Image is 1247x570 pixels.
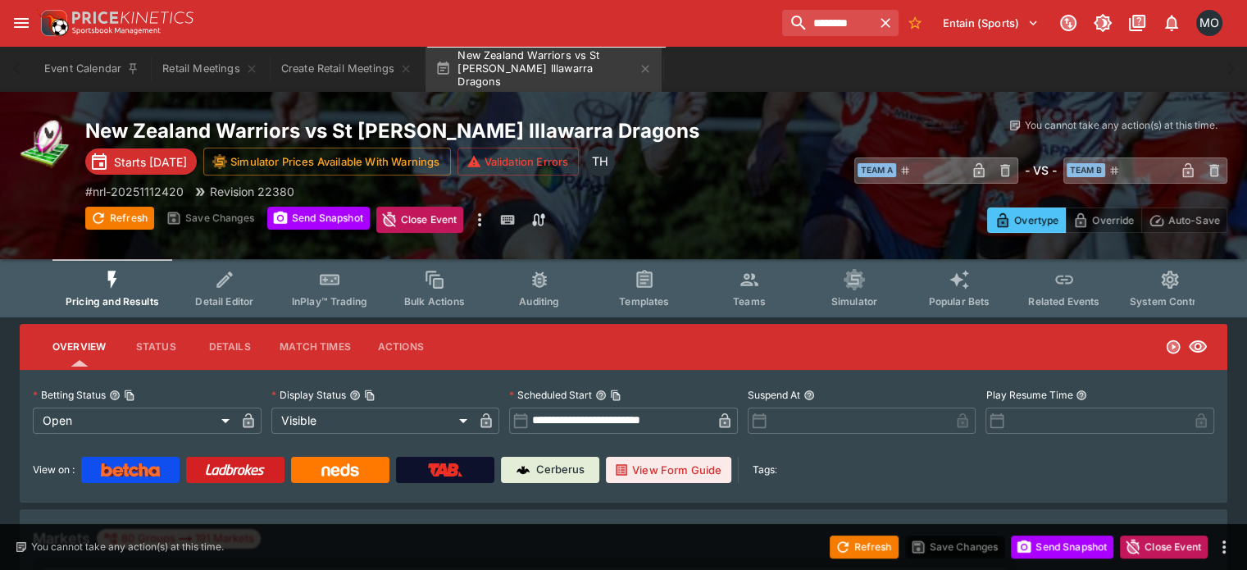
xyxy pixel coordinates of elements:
[1088,8,1117,38] button: Toggle light/dark mode
[72,11,193,24] img: PriceKinetics
[748,388,800,402] p: Suspend At
[1025,118,1217,133] p: You cannot take any action(s) at this time.
[1165,339,1181,355] svg: Open
[292,295,367,308] span: InPlay™ Trading
[364,390,375,401] button: Copy To Clipboard
[72,27,161,34] img: Sportsbook Management
[52,259,1195,317] div: Event type filters
[606,457,731,483] button: View Form Guide
[987,207,1066,233] button: Overtype
[1025,162,1057,179] h6: - VS -
[85,207,154,230] button: Refresh
[193,327,266,367] button: Details
[426,46,662,92] button: New Zealand Warriors vs St [PERSON_NAME] Illawarra Dragons
[1188,337,1208,357] svg: Visible
[470,207,489,233] button: more
[536,462,585,478] p: Cerberus
[1076,390,1087,401] button: Play Resume Time
[1120,536,1208,559] button: Close Event
[1214,537,1234,557] button: more
[933,10,1049,36] button: Select Tenant
[36,7,69,39] img: PriceKinetics Logo
[33,408,235,434] div: Open
[928,295,990,308] span: Popular Bets
[34,46,149,92] button: Event Calendar
[66,295,159,308] span: Pricing and Results
[803,390,815,401] button: Suspend At
[517,463,530,477] img: Cerberus
[1141,207,1227,233] button: Auto-Save
[752,457,776,483] label: Tags:
[33,388,106,402] p: Betting Status
[195,295,253,308] span: Detail Editor
[902,10,928,36] button: No Bookmarks
[428,463,462,477] img: TabNZ
[1028,295,1099,308] span: Related Events
[1011,536,1113,559] button: Send Snapshot
[267,207,370,230] button: Send Snapshot
[33,457,75,483] label: View on :
[1130,295,1210,308] span: System Controls
[271,388,346,402] p: Display Status
[501,457,599,483] a: Cerberus
[203,148,451,176] button: Simulator Prices Available With Warnings
[831,295,877,308] span: Simulator
[31,540,224,554] p: You cannot take any action(s) at this time.
[210,183,294,200] p: Revision 22380
[152,46,267,92] button: Retail Meetings
[585,147,615,176] div: Todd Henderson
[1196,10,1222,36] div: Matt Oliver
[101,463,160,477] img: Betcha
[266,327,364,367] button: Match Times
[271,46,423,92] button: Create Retail Meetings
[619,295,669,308] span: Templates
[404,295,465,308] span: Bulk Actions
[364,327,438,367] button: Actions
[85,183,184,200] p: Copy To Clipboard
[271,408,474,434] div: Visible
[595,390,607,401] button: Scheduled StartCopy To Clipboard
[349,390,361,401] button: Display StatusCopy To Clipboard
[124,390,135,401] button: Copy To Clipboard
[321,463,358,477] img: Neds
[109,390,121,401] button: Betting StatusCopy To Clipboard
[20,118,72,171] img: rugby_league.png
[1191,5,1227,41] button: Matt Oliver
[114,153,187,171] p: Starts [DATE]
[987,207,1227,233] div: Start From
[610,390,621,401] button: Copy To Clipboard
[985,388,1072,402] p: Play Resume Time
[1065,207,1141,233] button: Override
[376,207,464,233] button: Close Event
[39,327,119,367] button: Overview
[119,327,193,367] button: Status
[457,148,580,176] button: Validation Errors
[7,8,36,38] button: open drawer
[733,295,766,308] span: Teams
[205,463,265,477] img: Ladbrokes
[1014,212,1058,229] p: Overtype
[1092,212,1134,229] p: Override
[85,118,752,144] h2: Copy To Clipboard
[1168,212,1220,229] p: Auto-Save
[509,388,592,402] p: Scheduled Start
[830,536,899,559] button: Refresh
[1067,163,1105,177] span: Team B
[858,163,896,177] span: Team A
[1054,8,1083,38] button: Connected to PK
[519,295,559,308] span: Auditing
[782,10,872,36] input: search
[1157,8,1186,38] button: Notifications
[1122,8,1152,38] button: Documentation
